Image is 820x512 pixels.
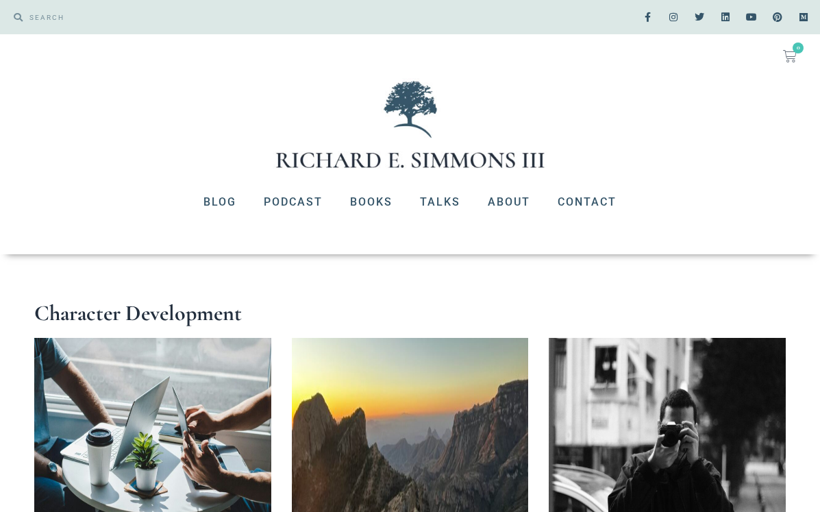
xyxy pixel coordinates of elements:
a: Contact [544,184,630,220]
a: Podcast [250,184,336,220]
a: About [474,184,544,220]
span: 0 [793,42,804,53]
a: Talks [406,184,474,220]
a: Blog [190,184,250,220]
input: SEARCH [23,7,403,27]
h1: Character Development [34,302,786,324]
a: 0 [767,41,813,71]
a: Books [336,184,406,220]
